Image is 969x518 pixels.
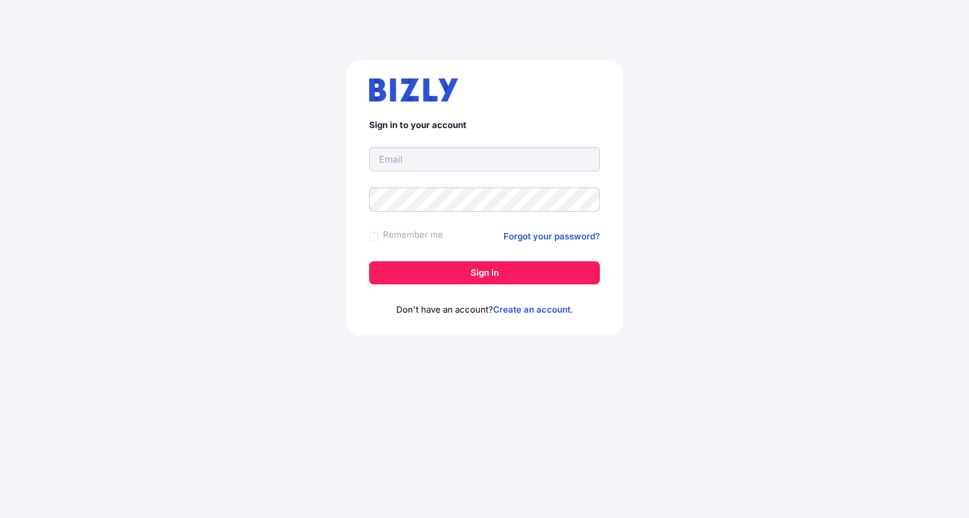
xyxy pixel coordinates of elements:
a: Create an account [493,304,570,315]
h4: Sign in to your account [369,120,600,131]
a: Forgot your password? [504,230,600,243]
label: Remember me [383,228,443,242]
img: bizly_logo.svg [369,78,458,102]
button: Sign in [369,261,600,284]
input: Email [369,147,600,171]
p: Don't have an account? . [369,303,600,317]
